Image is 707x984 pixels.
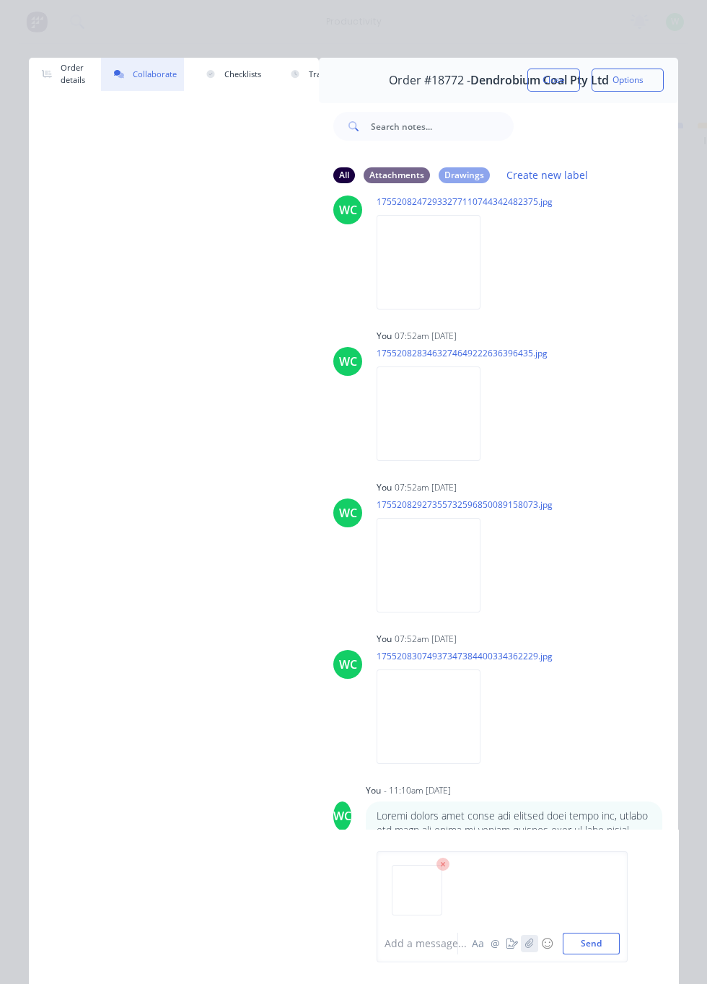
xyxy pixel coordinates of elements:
button: Tracking [277,58,348,91]
div: All [333,167,355,183]
p: 1755208283463274649222636396435.jpg [377,347,548,359]
div: You [377,481,392,494]
span: Order #18772 - [389,74,470,87]
p: 17552082472933277110744342482375.jpg [377,196,553,208]
button: Create new label [499,165,595,185]
button: Collaborate [101,58,184,91]
button: Checklists [193,58,268,91]
span: Dendrobium Coal Pty Ltd [470,74,609,87]
div: WC [333,807,351,825]
div: You [366,784,381,797]
div: WC [339,353,357,370]
div: You [377,633,392,646]
div: You [377,330,392,343]
button: Order details [29,58,92,91]
button: Aa [469,935,486,952]
p: 17552083074937347384400334362229.jpg [377,650,553,662]
button: Options [592,69,664,92]
div: Drawings [439,167,490,183]
button: Send [563,933,620,954]
div: 07:52am [DATE] [395,633,457,646]
div: WC [339,504,357,522]
div: WC [339,656,357,673]
div: Attachments [364,167,430,183]
div: - 11:10am [DATE] [384,784,451,797]
button: Close [527,69,580,92]
p: 17552082927355732596850089158073.jpg [377,498,553,511]
div: WC [339,201,357,219]
div: 07:52am [DATE] [395,481,457,494]
button: @ [486,935,504,952]
button: ☺ [538,935,555,952]
input: Search notes... [371,112,514,141]
div: 07:52am [DATE] [395,330,457,343]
